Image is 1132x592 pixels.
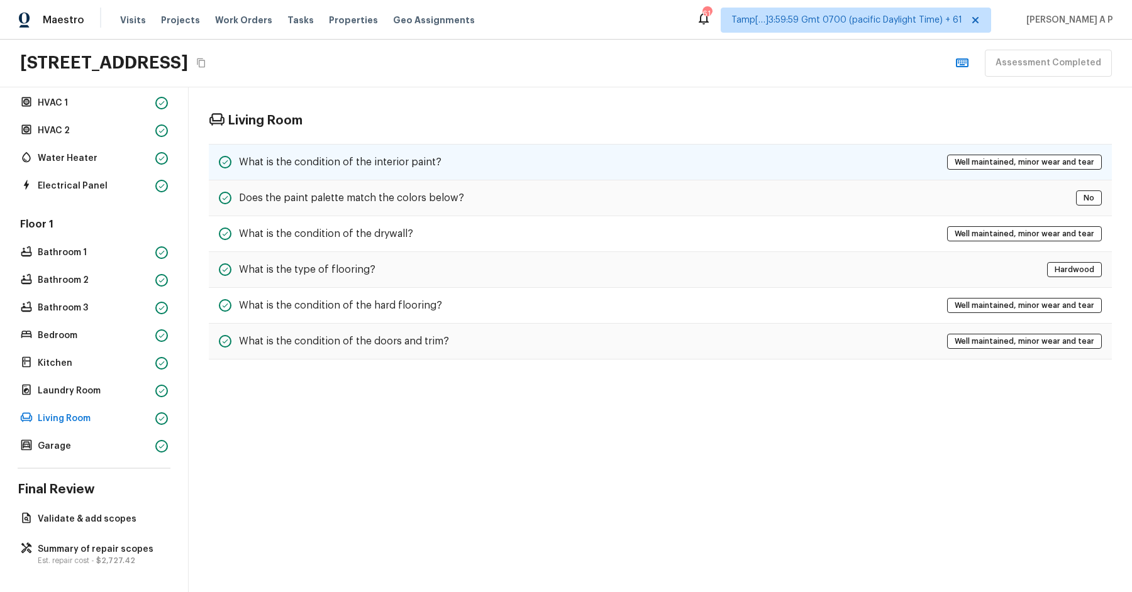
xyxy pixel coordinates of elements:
p: Living Room [38,412,150,425]
span: No [1079,192,1099,204]
h5: What is the condition of the interior paint? [239,155,441,169]
h5: Does the paint palette match the colors below? [239,191,464,205]
h5: What is the condition of the hard flooring? [239,299,442,312]
span: [PERSON_NAME] A P [1021,14,1113,26]
span: Maestro [43,14,84,26]
span: Well maintained, minor wear and tear [950,227,1099,240]
span: Well maintained, minor wear and tear [950,156,1099,168]
p: Est. repair cost - [38,556,163,566]
span: Well maintained, minor wear and tear [950,299,1099,312]
p: HVAC 1 [38,97,150,109]
span: Tasks [287,16,314,25]
span: Hardwood [1050,263,1099,276]
p: Bathroom 2 [38,274,150,287]
button: Copy Address [193,55,209,71]
span: Tamp[…]3:59:59 Gmt 0700 (pacific Daylight Time) + 61 [731,14,962,26]
h5: What is the type of flooring? [239,263,375,277]
p: Garage [38,440,150,452]
p: HVAC 2 [38,124,150,137]
p: Laundry Room [38,385,150,397]
span: Visits [120,14,146,26]
h5: What is the condition of the doors and trim? [239,334,449,348]
p: Water Heater [38,152,150,165]
div: 614 [702,8,711,20]
p: Validate & add scopes [38,513,163,525]
p: Summary of repair scopes [38,543,163,556]
p: Electrical Panel [38,180,150,192]
p: Kitchen [38,357,150,370]
h5: Floor 1 [18,217,170,234]
span: Work Orders [215,14,272,26]
h5: What is the condition of the drywall? [239,227,413,241]
h2: [STREET_ADDRESS] [20,52,188,74]
p: Bathroom 1 [38,246,150,259]
span: Well maintained, minor wear and tear [950,335,1099,348]
h4: Final Review [18,481,170,498]
span: $2,727.42 [96,557,135,564]
span: Geo Assignments [393,14,475,26]
p: Bedroom [38,329,150,342]
p: Bathroom 3 [38,302,150,314]
span: Properties [329,14,378,26]
h4: Living Room [228,112,302,129]
span: Projects [161,14,200,26]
